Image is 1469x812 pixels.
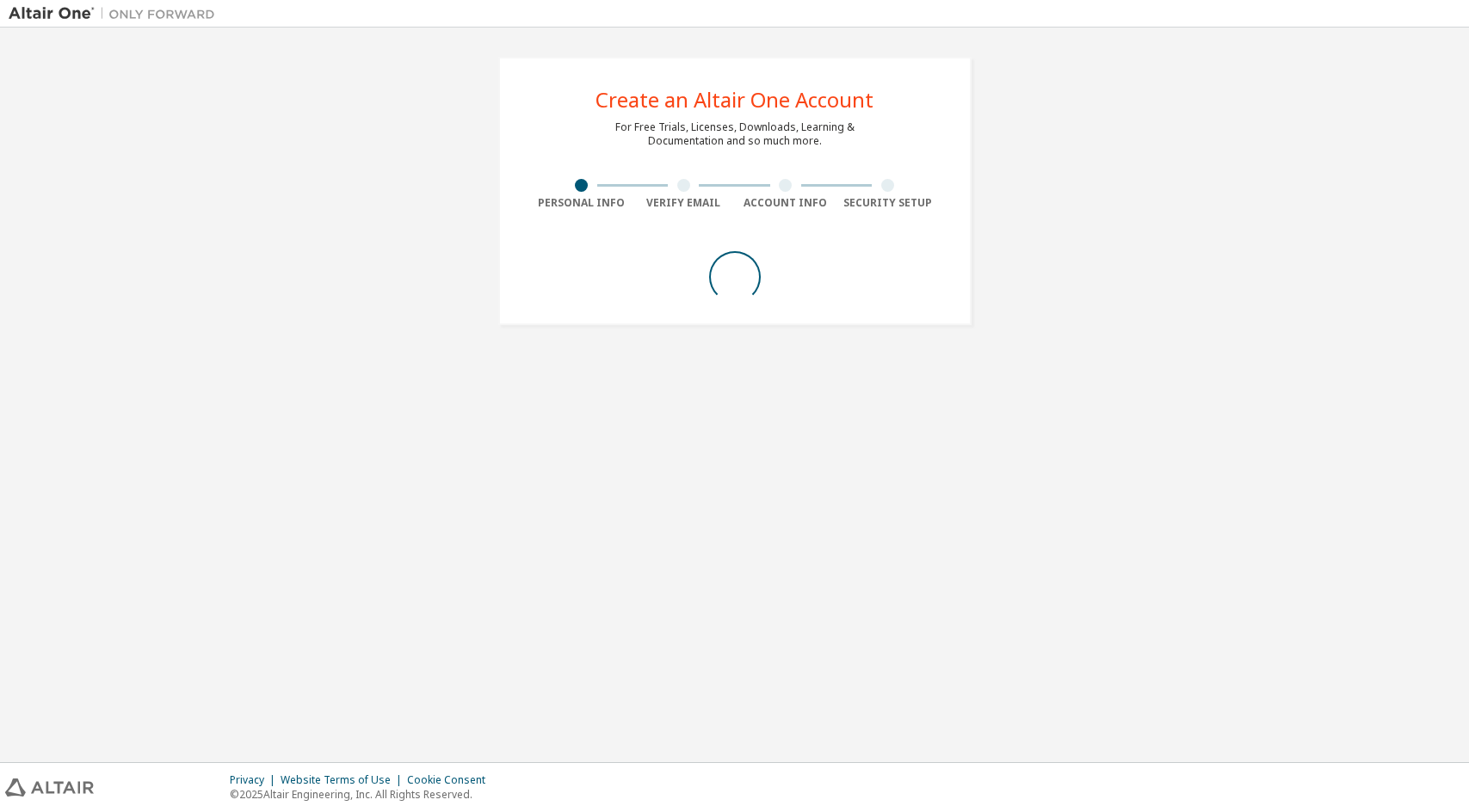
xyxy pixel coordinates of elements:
[633,196,735,210] div: Verify Email
[531,196,633,210] div: Personal Info
[596,89,873,110] div: Create an Altair One Account
[836,196,939,210] div: Security Setup
[230,773,281,787] div: Privacy
[615,120,855,148] div: For Free Trials, Licenses, Downloads, Learning & Documentation and so much more.
[281,773,407,787] div: Website Terms of Use
[5,778,94,797] img: altair_logo.svg
[407,773,496,787] div: Cookie Consent
[230,787,496,802] p: © 2025 Altair Engineering, Inc. All Rights Reserved.
[9,5,224,22] img: Altair One
[735,196,837,210] div: Account Info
